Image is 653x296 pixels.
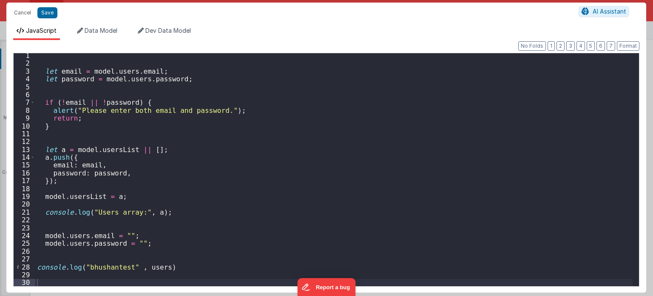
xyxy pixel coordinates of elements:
[617,41,639,51] button: Format
[14,52,35,59] div: 1
[14,146,35,153] div: 13
[566,41,575,51] button: 3
[14,208,35,216] div: 21
[14,224,35,232] div: 23
[556,41,565,51] button: 2
[596,41,605,51] button: 6
[14,232,35,239] div: 24
[85,27,117,34] span: Data Model
[14,263,35,271] div: 28
[593,8,626,15] span: AI Assistant
[14,185,35,193] div: 18
[548,41,555,51] button: 1
[518,41,546,51] button: No Folds
[576,41,585,51] button: 4
[14,169,35,177] div: 16
[26,27,57,34] span: JavaScript
[14,279,35,286] div: 30
[14,177,35,184] div: 17
[14,271,35,279] div: 29
[14,106,35,114] div: 8
[587,41,595,51] button: 5
[14,153,35,161] div: 14
[14,161,35,169] div: 15
[14,91,35,98] div: 6
[14,130,35,138] div: 11
[14,98,35,106] div: 7
[14,67,35,75] div: 3
[14,247,35,255] div: 26
[14,216,35,224] div: 22
[37,7,57,18] button: Save
[10,7,35,19] button: Cancel
[298,278,356,296] iframe: Marker.io feedback button
[607,41,615,51] button: 7
[14,255,35,263] div: 27
[14,200,35,208] div: 20
[579,6,629,17] button: AI Assistant
[14,59,35,67] div: 2
[145,27,191,34] span: Dev Data Model
[14,193,35,200] div: 19
[14,114,35,122] div: 9
[14,75,35,83] div: 4
[14,138,35,145] div: 12
[14,239,35,247] div: 25
[14,83,35,91] div: 5
[14,122,35,130] div: 10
